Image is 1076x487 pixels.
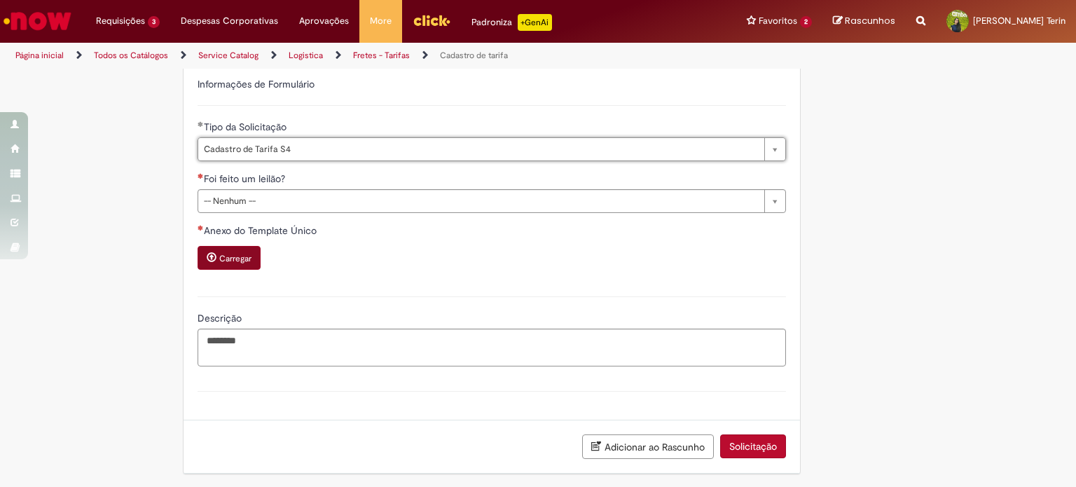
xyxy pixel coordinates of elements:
label: Informações de Formulário [198,78,315,90]
img: click_logo_yellow_360x200.png [413,10,450,31]
button: Carregar anexo de Anexo do Template Único Required [198,246,261,270]
a: Rascunhos [833,15,895,28]
span: Foi feito um leilão? [204,172,288,185]
img: ServiceNow [1,7,74,35]
a: Página inicial [15,50,64,61]
span: Descrição [198,312,244,324]
button: Solicitação [720,434,786,458]
p: +GenAi [518,14,552,31]
small: Carregar [219,253,251,264]
span: [PERSON_NAME] Terin [973,15,1065,27]
span: Aprovações [299,14,349,28]
span: More [370,14,392,28]
span: Favoritos [759,14,797,28]
a: Fretes - Tarifas [353,50,410,61]
span: Rascunhos [845,14,895,27]
span: 2 [800,16,812,28]
textarea: Descrição [198,329,786,366]
div: Padroniza [471,14,552,31]
span: Anexo do Template Único [204,224,319,237]
span: 3 [148,16,160,28]
span: Cadastro de Tarifa S4 [204,138,757,160]
span: Despesas Corporativas [181,14,278,28]
span: -- Nenhum -- [204,190,757,212]
ul: Trilhas de página [11,43,707,69]
a: Todos os Catálogos [94,50,168,61]
span: Necessários [198,173,204,179]
button: Adicionar ao Rascunho [582,434,714,459]
span: Necessários [198,225,204,231]
span: Tipo da Solicitação [204,121,289,133]
a: Service Catalog [198,50,258,61]
span: Requisições [96,14,145,28]
a: Logistica [289,50,323,61]
span: Obrigatório Preenchido [198,121,204,127]
a: Cadastro de tarifa [440,50,508,61]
